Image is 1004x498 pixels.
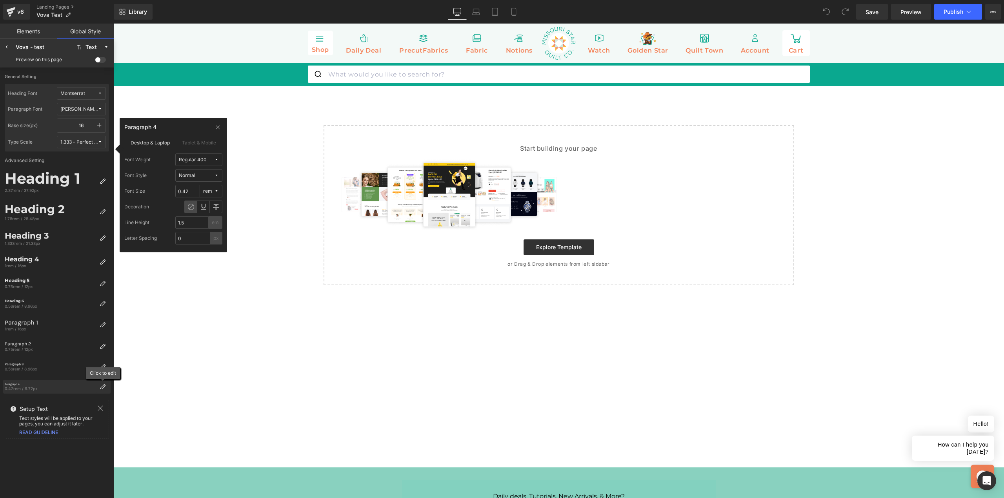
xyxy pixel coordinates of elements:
div: Montserrat [60,91,85,97]
iframe: Marketing Popup [6,436,69,468]
div: Font Size [124,185,145,197]
div: 0.56rem / 8.96px [5,303,96,309]
button: rem [200,185,222,197]
div: Heading 6 [5,299,96,303]
div: v6 [16,7,25,17]
div: Heading 1 [5,170,96,188]
div: Decoration [124,201,149,213]
div: Font Style [124,169,147,182]
div: Open Intercom Messenger [977,471,996,490]
span: Publish [944,9,963,15]
label: Advanced Setting [3,151,111,168]
div: Letter Spacing [124,232,157,244]
div: Heading 2 [5,202,96,216]
a: Desktop [448,4,467,20]
button: Publish [934,4,982,20]
a: New Library [114,4,153,20]
div: Vova - test [16,44,72,50]
div: Text [85,44,97,50]
label: Tablet & Mobile [176,135,223,150]
span: Vova Test [36,12,62,18]
div: Paragraph 2 [5,341,96,347]
a: Landing Pages [36,4,114,10]
a: v6 [3,4,30,20]
button: Montserrat [57,87,106,100]
div: 0.75rem / 12px [5,347,96,352]
div: Font Weight [124,153,151,166]
div: Paragraph 1 [5,319,96,326]
div: Click to edit [86,367,120,379]
div: Heading 3 [5,231,96,241]
div: Line Height [124,216,149,229]
span: Library [129,8,147,15]
div: 2.37rem / 37.92px [5,188,96,193]
div: Regular 400 [179,157,207,163]
a: Mobile [504,4,523,20]
span: px [213,235,219,241]
div: 1.333 - Perfect Fourth [60,139,98,145]
label: Type Scale [8,136,57,148]
button: Redo [837,4,853,20]
span: em [212,220,219,225]
a: READ GUIDELINE [19,429,58,435]
div: Paragraph 4 [5,383,96,386]
label: Paragraph Font [8,103,57,115]
button: [PERSON_NAME] [57,103,106,115]
label: Desktop & Laptop [124,135,176,150]
button: More [985,4,1001,20]
label: Heading Font [8,87,57,100]
button: Regular 400 [175,153,222,166]
div: rem [203,188,212,194]
div: Heading 4 [5,255,96,263]
label: General Setting [5,74,109,84]
span: Save [866,8,878,16]
div: Normal [179,173,195,179]
a: Tablet [486,4,504,20]
div: 1rem / 16px [5,263,96,268]
div: 0.56rem / 8.96px [5,366,96,372]
button: 1.333 - Perfect Fourth [57,136,106,148]
div: Heading 5 [5,278,96,283]
div: 0.42rem / 6.72px [5,386,96,391]
div: Paragraph 3 [5,362,96,367]
a: Global Style [57,24,114,39]
span: Preview [900,8,922,16]
a: Preview [891,4,931,20]
div: Text styles will be applied to your pages, you can adjust it later. [5,416,109,427]
span: Setup Text [20,406,48,412]
div: 1rem / 16px [5,326,96,332]
button: Undo [818,4,834,20]
a: Laptop [467,4,486,20]
div: 1.78rem / 28.48px [5,216,96,221]
div: 0.75rem / 12px [5,284,96,289]
div: Preview on this page [16,57,62,62]
label: Base size(px) [8,119,57,133]
div: [PERSON_NAME] [60,106,98,112]
div: 1.333rem / 21.33px [5,241,96,246]
div: Paragraph 4 [124,124,156,130]
button: Text [74,41,112,53]
button: Normal [175,169,222,182]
